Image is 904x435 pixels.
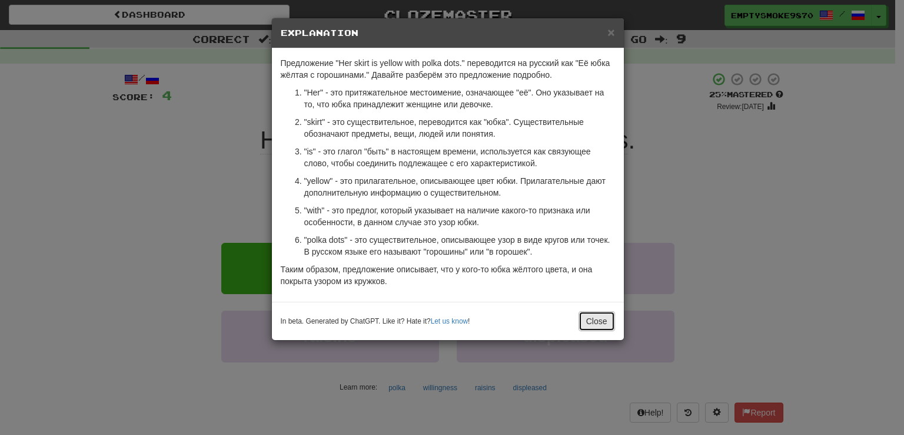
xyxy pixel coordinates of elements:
p: "with" - это предлог, который указывает на наличие какого-то признака или особенности, в данном с... [304,205,615,228]
button: Close [607,26,614,38]
p: "polka dots" - это существительное, описывающее узор в виде кругов или точек. В русском языке его... [304,234,615,258]
h5: Explanation [281,27,615,39]
p: "Her" - это притяжательное местоимение, означающее "её". Оно указывает на то, что юбка принадлежи... [304,87,615,110]
button: Close [579,311,615,331]
span: × [607,25,614,39]
p: "is" - это глагол "быть" в настоящем времени, используется как связующее слово, чтобы соединить п... [304,146,615,169]
p: "skirt" - это существительное, переводится как "юбка". Существительные обозначают предметы, вещи,... [304,116,615,140]
p: Таким образом, предложение описывает, что у кого-то юбка жёлтого цвета, и она покрыта узором из к... [281,263,615,287]
p: "yellow" - это прилагательное, описывающее цвет юбки. Прилагательные дают дополнительную информац... [304,175,615,199]
small: In beta. Generated by ChatGPT. Like it? Hate it? ! [281,317,470,327]
p: Предложение "Her skirt is yellow with polka dots." переводится на русский как "Её юбка жёлтая с г... [281,57,615,81]
a: Let us know [431,317,468,325]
